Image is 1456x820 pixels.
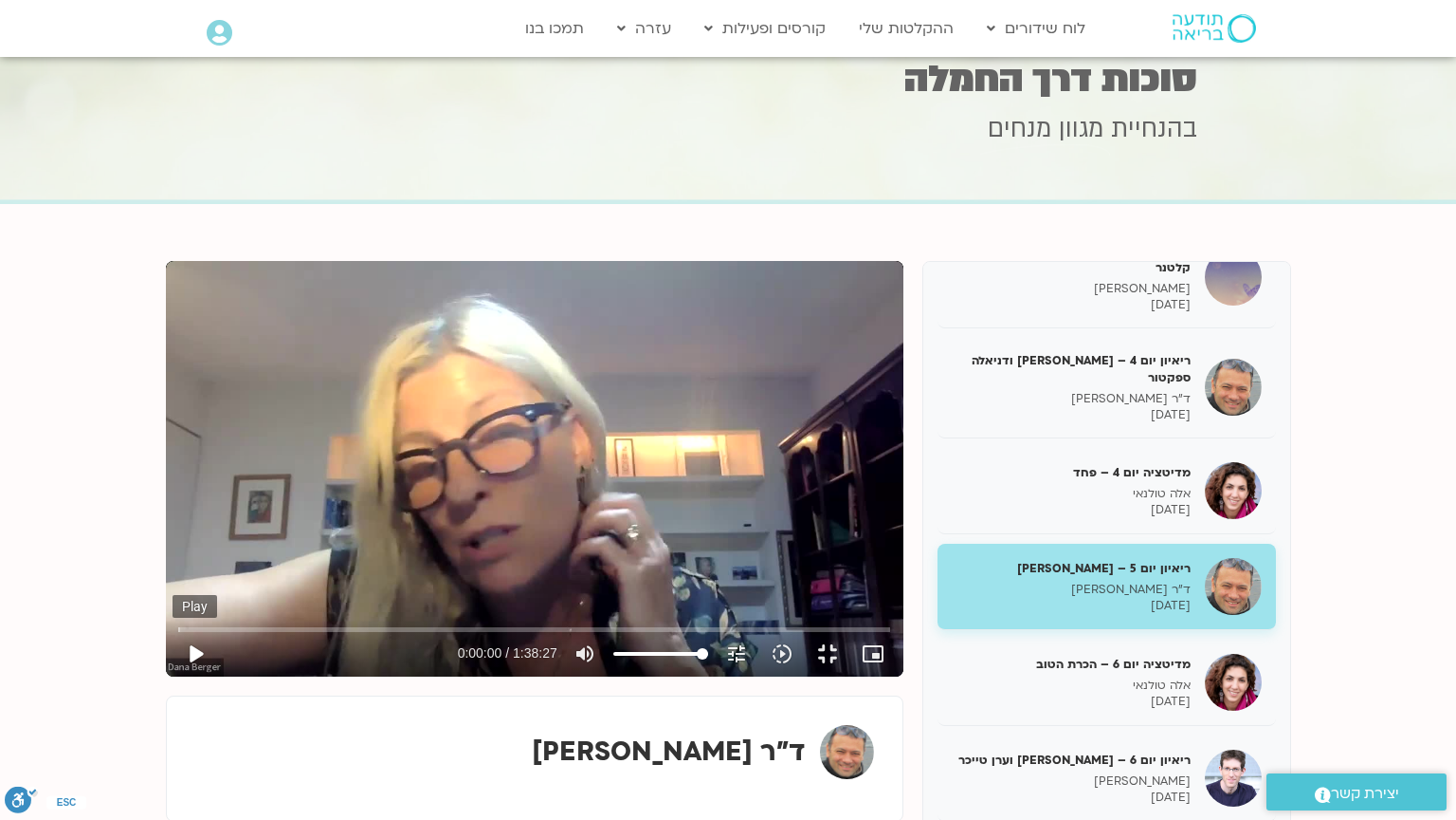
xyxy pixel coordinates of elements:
[952,752,1191,769] h5: ריאיון יום 6 – [PERSON_NAME] וערן טייכר
[1205,750,1262,807] img: ריאיון יום 6 – אסף סטי אל-בר וערן טייכר
[952,281,1191,297] p: [PERSON_NAME]
[952,773,1191,790] p: [PERSON_NAME]
[952,790,1191,806] p: [DATE]
[1173,14,1256,43] img: תודעה בריאה
[849,10,963,47] a: ההקלטות שלי
[516,10,593,47] a: תמכו בנו
[952,560,1191,577] h5: ריאיון יום 5 – [PERSON_NAME]
[1205,249,1262,306] img: ריאיון יום 3 – טארה בראך ודאכר קלטנר
[820,725,874,779] img: ד"ר אסף סטי אל בר
[952,464,1191,481] h5: מדיטציה יום 4 – פחד
[952,656,1191,673] h5: מדיטציה יום 6 – הכרת הטוב
[608,10,681,47] a: עזרה
[695,10,835,47] a: קורסים ופעילות
[1266,773,1447,811] a: יצירת קשר
[952,582,1191,598] p: ד"ר [PERSON_NAME]
[952,486,1191,502] p: אלה טולנאי
[1111,112,1197,146] span: בהנחיית
[952,678,1191,694] p: אלה טולנאי
[952,297,1191,313] p: [DATE]
[259,61,1197,98] h1: סוכות דרך החמלה
[532,734,806,770] strong: ד"ר [PERSON_NAME]
[952,352,1191,386] h5: ריאיון יום 4 – [PERSON_NAME] ודניאלה ספקטור
[1205,359,1262,416] img: ריאיון יום 4 – אסף סטי אל-בר ודניאלה ספקטור
[952,391,1191,407] p: ד"ר [PERSON_NAME]
[1205,654,1262,711] img: מדיטציה יום 6 – הכרת הטוב
[952,694,1191,710] p: [DATE]
[952,407,1191,423] p: [DATE]
[1205,462,1262,519] img: מדיטציה יום 4 – פחד
[1331,781,1399,807] span: יצירת קשר
[952,502,1191,518] p: [DATE]
[977,10,1095,47] a: לוח שידורים
[1205,558,1262,615] img: ריאיון יום 5 – אסף סטי אל-בר ודנה ברגר
[952,598,1191,614] p: [DATE]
